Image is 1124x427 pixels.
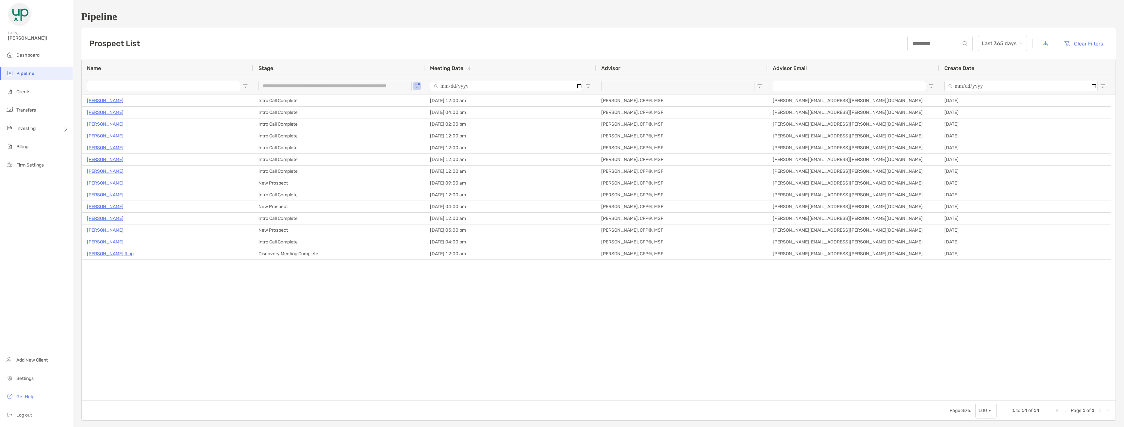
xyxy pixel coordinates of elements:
div: [PERSON_NAME][EMAIL_ADDRESS][PERSON_NAME][DOMAIN_NAME] [764,272,935,283]
a: [PERSON_NAME] [87,144,124,152]
div: [PERSON_NAME][EMAIL_ADDRESS][PERSON_NAME][DOMAIN_NAME] [768,154,939,165]
span: Last 365 days [982,36,1023,51]
span: Billing [16,144,28,150]
div: Intro Call Complete [253,118,425,130]
a: [PERSON_NAME] [87,179,124,187]
div: [PERSON_NAME], CFP®, MSF [594,272,764,283]
span: Meeting Date [430,65,463,71]
img: pipeline icon [6,69,14,77]
div: [PERSON_NAME][EMAIL_ADDRESS][PERSON_NAME][DOMAIN_NAME] [768,130,939,142]
div: [PERSON_NAME], CFP®, MSF [594,283,764,295]
div: [PERSON_NAME][EMAIL_ADDRESS][PERSON_NAME][DOMAIN_NAME] [768,107,939,118]
div: [DATE] [939,166,1111,177]
button: Open Filter Menu [1100,83,1105,89]
div: [PERSON_NAME][EMAIL_ADDRESS][PERSON_NAME][DOMAIN_NAME] [764,389,935,401]
button: Clear Filters [1058,36,1108,51]
div: [PERSON_NAME][EMAIL_ADDRESS][PERSON_NAME][DOMAIN_NAME] [768,236,939,248]
span: Dashboard [16,52,40,58]
div: [PERSON_NAME][EMAIL_ADDRESS][PERSON_NAME][DOMAIN_NAME] [764,378,935,389]
img: clients icon [6,87,14,95]
span: 1 [1012,408,1015,413]
div: [PERSON_NAME][EMAIL_ADDRESS][PERSON_NAME][DOMAIN_NAME] [764,283,935,295]
div: [PERSON_NAME], CFP®, MSF [596,189,768,201]
div: [DATE] 12:00 am [425,154,596,165]
div: [DATE] [939,154,1111,165]
h3: Prospect List [89,39,140,48]
img: investing icon [6,124,14,132]
span: Log out [16,412,32,418]
input: Advisor Email Filter Input [773,81,926,91]
div: [DATE] 12:00 am [425,95,596,106]
span: to [1016,408,1020,413]
div: [PERSON_NAME][EMAIL_ADDRESS][PERSON_NAME][DOMAIN_NAME] [768,248,939,259]
div: [DATE] 02:00 pm [425,118,596,130]
p: [PERSON_NAME] [87,167,124,175]
a: [PERSON_NAME] [87,155,124,164]
div: [DATE] 09:30 am [425,177,596,189]
div: [DATE] [939,130,1111,142]
span: Clients [16,89,30,95]
div: Previous Page [1063,408,1068,413]
div: [PERSON_NAME], CFP®, MSF [594,319,764,330]
div: [PERSON_NAME], CFP®, MSF [596,107,768,118]
div: [PERSON_NAME], CFP®, MSF [596,201,768,212]
div: [PERSON_NAME], CFP®, MSF [594,260,764,271]
a: [PERSON_NAME] [87,203,124,211]
div: [DATE] 04:00 pm [425,236,596,248]
div: [PERSON_NAME], CFP®, MSF [596,224,768,236]
div: [PERSON_NAME][EMAIL_ADDRESS][PERSON_NAME][DOMAIN_NAME] [768,95,939,106]
h1: Pipeline [81,10,1116,23]
div: Lost [252,283,423,295]
div: Intro Call Complete [253,213,425,224]
div: Intro Call Complete [253,107,425,118]
button: Open Filter Menu [243,83,248,89]
div: [PERSON_NAME], CFP®, MSF [594,142,764,153]
p: [PERSON_NAME] [87,379,124,387]
div: [DATE] [935,142,1106,153]
p: [PERSON_NAME] [87,309,124,317]
a: [PERSON_NAME] [87,226,124,234]
div: First Page [1055,408,1060,413]
a: [PERSON_NAME] [87,367,124,376]
div: Discovery Meeting Complete [253,248,425,259]
div: [PERSON_NAME], CFP®, MSF [596,118,768,130]
div: Lost [252,389,423,401]
div: Page Size [975,403,997,418]
div: [DATE] 03:30 pm [423,283,594,295]
div: [DATE] 02:00 pm [423,319,594,330]
div: New Prospect [253,224,425,236]
div: [PERSON_NAME], CFP®, MSF [596,213,768,224]
div: [DATE] [939,201,1111,212]
div: [PERSON_NAME][EMAIL_ADDRESS][PERSON_NAME][DOMAIN_NAME] [764,330,935,342]
div: [DATE] [935,378,1106,389]
a: [PERSON_NAME] [87,391,124,399]
div: Intro Call Complete [253,154,425,165]
div: [PERSON_NAME][EMAIL_ADDRESS][PERSON_NAME][DOMAIN_NAME] [768,118,939,130]
span: Advisor Email [773,65,807,71]
a: [PERSON_NAME] [87,332,124,340]
a: [PERSON_NAME] [87,214,124,222]
button: Open Filter Menu [757,83,762,89]
div: Client [252,307,423,318]
div: [PERSON_NAME][EMAIL_ADDRESS][PERSON_NAME][DOMAIN_NAME] [764,319,935,330]
div: [PERSON_NAME], CFP®, MSF [596,177,768,189]
div: [PERSON_NAME], CFP®, MSF [594,330,764,342]
div: [DATE] [939,118,1111,130]
div: [PERSON_NAME], CFP®, MSF [596,95,768,106]
div: [DATE] 03:00 pm [425,224,596,236]
div: [DATE] 12:30 pm [423,272,594,283]
div: Page Size: [950,408,971,413]
p: [PERSON_NAME] [87,132,124,140]
div: [DATE] [935,307,1106,318]
a: [PERSON_NAME] Ring [87,250,134,258]
div: [DATE] 04:00 pm [425,107,596,118]
img: dashboard icon [6,51,14,59]
div: [DATE] 09:30 am [423,260,594,271]
span: 14 [1033,408,1039,413]
div: [DATE] 12:00 pm [425,130,596,142]
div: [DATE] [935,272,1106,283]
div: [PERSON_NAME][EMAIL_ADDRESS][PERSON_NAME][DOMAIN_NAME] [764,307,935,318]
